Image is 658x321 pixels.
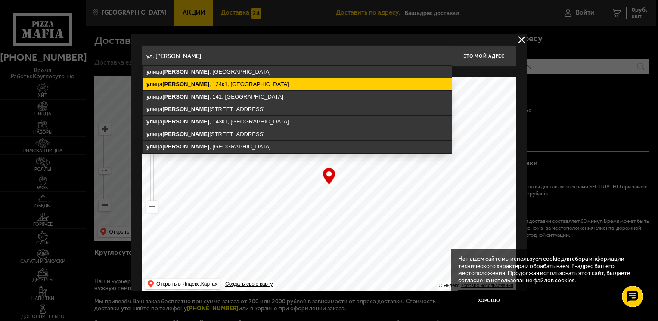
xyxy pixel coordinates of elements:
[223,281,274,287] a: Создать свою карту
[458,290,520,311] button: Хорошо
[143,91,452,103] ymaps: ица , 141, [GEOGRAPHIC_DATA]
[143,103,452,115] ymaps: ица [STREET_ADDRESS]
[142,45,452,67] input: Введите адрес доставки
[146,106,153,112] ymaps: ул
[162,118,209,125] ymaps: [PERSON_NAME]
[145,279,220,289] ymaps: Открыть в Яндекс.Картах
[156,279,217,289] ymaps: Открыть в Яндекс.Картах
[162,131,209,137] ymaps: [PERSON_NAME]
[143,141,452,153] ymaps: ица , [GEOGRAPHIC_DATA]
[146,118,153,125] ymaps: ул
[463,53,505,59] span: Это мой адрес
[143,128,452,140] ymaps: ица [STREET_ADDRESS]
[162,81,209,87] ymaps: [PERSON_NAME]
[146,93,153,100] ymaps: ул
[452,45,516,67] button: Это мой адрес
[146,143,153,150] ymaps: ул
[516,34,527,45] button: delivery type
[162,93,209,100] ymaps: [PERSON_NAME]
[162,68,209,75] ymaps: [PERSON_NAME]
[162,106,209,112] ymaps: [PERSON_NAME]
[439,283,459,288] ymaps: © Яндекс
[458,255,637,284] p: На нашем сайте мы используем cookie для сбора информации технического характера и обрабатываем IP...
[146,131,153,137] ymaps: ул
[162,143,209,150] ymaps: [PERSON_NAME]
[142,69,263,76] p: Укажите дом на карте или в поле ввода
[146,81,153,87] ymaps: ул
[143,116,452,128] ymaps: ица , 143к1, [GEOGRAPHIC_DATA]
[143,66,452,78] ymaps: ица , [GEOGRAPHIC_DATA]
[146,68,153,75] ymaps: ул
[143,78,452,90] ymaps: ица , 124к1, [GEOGRAPHIC_DATA]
